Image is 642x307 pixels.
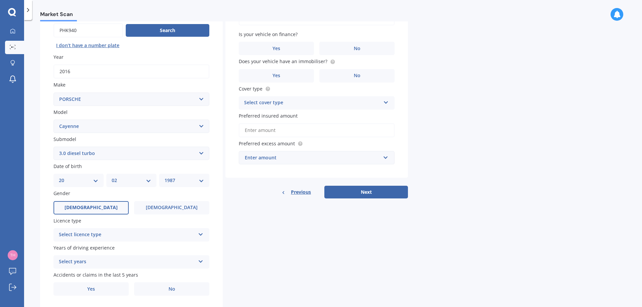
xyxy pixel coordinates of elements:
[245,154,381,161] div: Enter amount
[53,136,76,142] span: Submodel
[53,190,70,197] span: Gender
[53,245,115,251] span: Years of driving experience
[354,73,360,79] span: No
[53,217,81,224] span: Licence type
[87,286,95,292] span: Yes
[239,123,395,137] input: Enter amount
[239,113,298,119] span: Preferred insured amount
[239,140,295,147] span: Preferred excess amount
[53,54,64,60] span: Year
[354,46,360,51] span: No
[53,163,82,169] span: Date of birth
[239,58,327,65] span: Does your vehicle have an immobiliser?
[8,250,18,260] img: c7f85f3cbc3e1126a12f648593611705
[291,187,311,197] span: Previous
[59,231,195,239] div: Select licence type
[273,73,280,79] span: Yes
[40,11,77,20] span: Market Scan
[53,64,209,79] input: YYYY
[53,272,138,278] span: Accidents or claims in the last 5 years
[244,99,381,107] div: Select cover type
[273,46,280,51] span: Yes
[169,286,175,292] span: No
[126,24,209,37] button: Search
[146,205,198,210] span: [DEMOGRAPHIC_DATA]
[239,31,298,37] span: Is your vehicle on finance?
[53,40,122,51] button: I don’t have a number plate
[324,186,408,198] button: Next
[59,258,195,266] div: Select years
[53,82,66,88] span: Make
[239,86,262,92] span: Cover type
[65,205,118,210] span: [DEMOGRAPHIC_DATA]
[53,23,123,37] input: Enter plate number
[53,109,68,115] span: Model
